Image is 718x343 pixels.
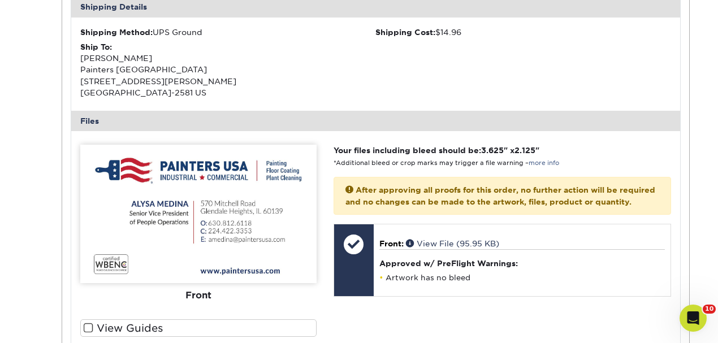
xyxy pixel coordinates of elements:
[334,159,559,167] small: *Additional bleed or crop marks may trigger a file warning –
[406,239,499,248] a: View File (95.95 KB)
[80,28,153,37] strong: Shipping Method:
[80,42,112,51] strong: Ship To:
[80,283,317,308] div: Front
[680,305,707,332] iframe: Intercom live chat
[375,27,671,38] div: $14.96
[514,146,535,155] span: 2.125
[481,146,504,155] span: 3.625
[345,185,655,206] strong: After approving all proofs for this order, no further action will be required and no changes can ...
[529,159,559,167] a: more info
[379,239,404,248] span: Front:
[375,28,435,37] strong: Shipping Cost:
[80,27,376,38] div: UPS Ground
[379,259,665,268] h4: Approved w/ PreFlight Warnings:
[379,273,665,283] li: Artwork has no bleed
[80,41,376,99] div: [PERSON_NAME] Painters [GEOGRAPHIC_DATA] [STREET_ADDRESS][PERSON_NAME] [GEOGRAPHIC_DATA]-2581 US
[334,146,539,155] strong: Your files including bleed should be: " x "
[71,111,681,131] div: Files
[80,319,317,337] label: View Guides
[703,305,716,314] span: 10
